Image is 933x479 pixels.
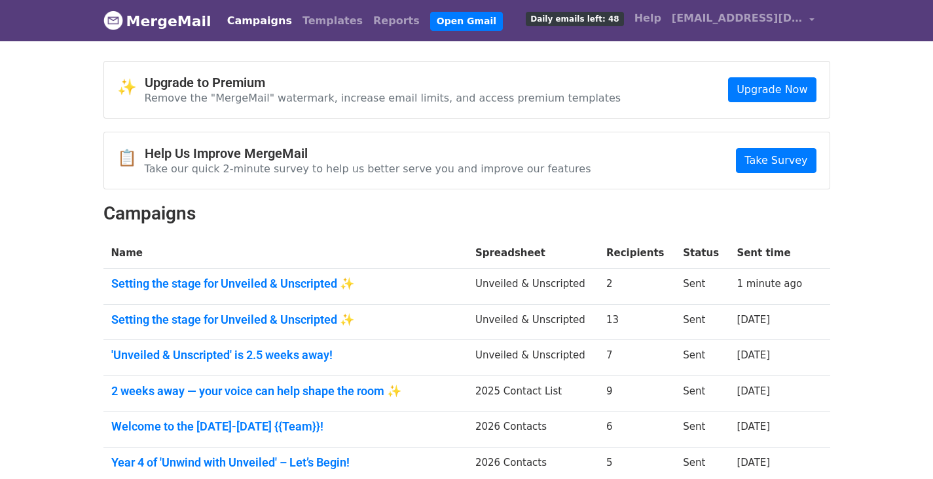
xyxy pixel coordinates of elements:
[672,10,803,26] span: [EMAIL_ADDRESS][DOMAIN_NAME]
[145,75,621,90] h4: Upgrade to Premium
[737,457,770,469] a: [DATE]
[598,269,675,305] td: 2
[736,148,816,173] a: Take Survey
[222,8,297,34] a: Campaigns
[111,419,460,434] a: Welcome to the [DATE]-[DATE] {{Team}}!
[103,7,211,35] a: MergeMail
[467,375,598,412] td: 2025 Contact List
[111,313,460,327] a: Setting the stage for Unveiled & Unscripted ✨
[737,314,770,326] a: [DATE]
[111,277,460,291] a: Setting the stage for Unveiled & Unscripted ✨
[526,12,623,26] span: Daily emails left: 48
[675,304,729,340] td: Sent
[117,78,145,97] span: ✨
[145,145,591,161] h4: Help Us Improve MergeMail
[467,340,598,376] td: Unveiled & Unscripted
[598,412,675,448] td: 6
[598,304,675,340] td: 13
[103,10,123,30] img: MergeMail logo
[675,375,729,412] td: Sent
[521,5,629,31] a: Daily emails left: 48
[675,238,729,269] th: Status
[145,162,591,176] p: Take our quick 2-minute survey to help us better serve you and improve our features
[728,77,816,102] a: Upgrade Now
[675,340,729,376] td: Sent
[737,385,770,397] a: [DATE]
[598,238,675,269] th: Recipients
[467,412,598,448] td: 2026 Contacts
[598,340,675,376] td: 7
[103,238,467,269] th: Name
[667,5,820,36] a: [EMAIL_ADDRESS][DOMAIN_NAME]
[117,149,145,168] span: 📋
[675,269,729,305] td: Sent
[737,421,770,432] a: [DATE]
[598,375,675,412] td: 9
[737,278,802,290] a: 1 minute ago
[629,5,667,31] a: Help
[111,455,460,470] a: Year 4 of 'Unwind with Unveiled' – Let’s Begin!
[368,8,425,34] a: Reports
[430,12,503,31] a: Open Gmail
[145,91,621,105] p: Remove the "MergeMail" watermark, increase email limits, and access premium templates
[729,238,813,269] th: Sent time
[737,349,770,361] a: [DATE]
[111,348,460,362] a: 'Unveiled & Unscripted' is 2.5 weeks away!
[111,384,460,398] a: 2 weeks away — your voice can help shape the room ✨
[467,304,598,340] td: Unveiled & Unscripted
[297,8,368,34] a: Templates
[467,269,598,305] td: Unveiled & Unscripted
[675,412,729,448] td: Sent
[103,202,830,225] h2: Campaigns
[467,238,598,269] th: Spreadsheet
